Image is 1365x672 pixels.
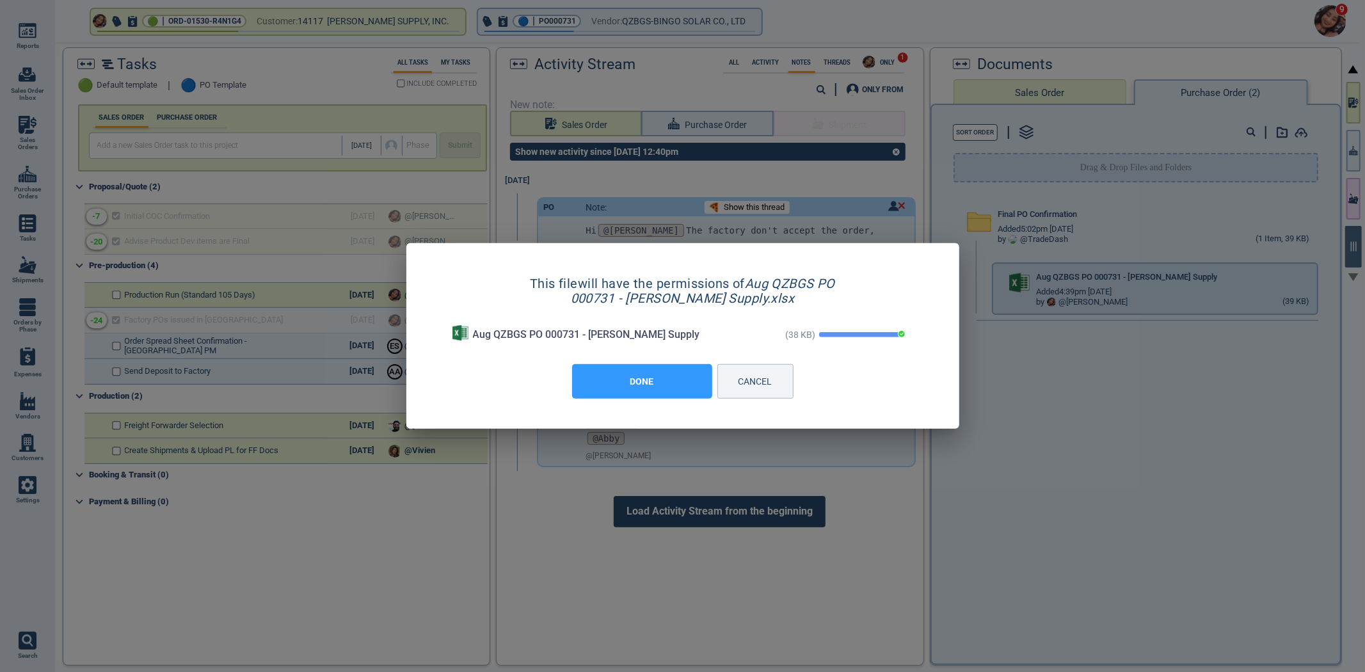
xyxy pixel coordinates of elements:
[452,325,469,341] img: excel
[508,276,857,305] p: This file will have the permissions of
[473,328,700,340] span: Aug QZBGS PO 000731 - [PERSON_NAME] Supply
[717,364,794,399] button: CANCEL
[771,329,816,339] span: (38 KB)
[572,364,712,399] button: DONE
[571,275,835,305] em: Aug QZBGS PO 000731 - [PERSON_NAME] Supply.xlsx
